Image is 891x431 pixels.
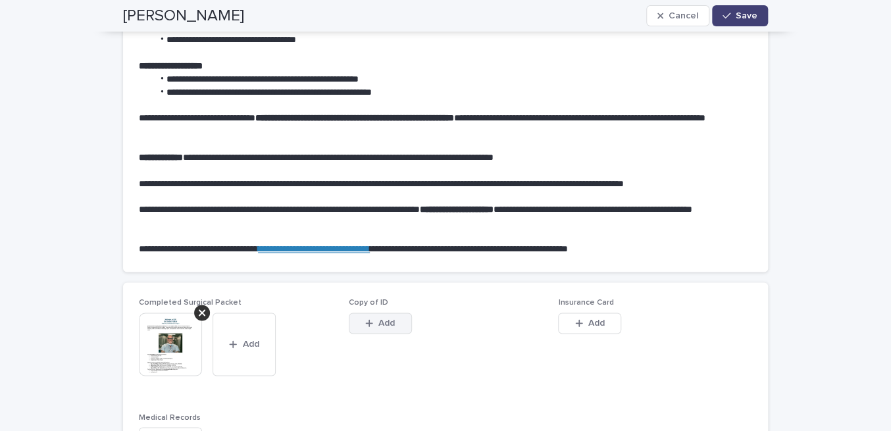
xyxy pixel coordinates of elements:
button: Add [213,313,276,376]
span: Medical Records [139,413,201,421]
h2: [PERSON_NAME] [123,7,244,26]
span: Insurance Card [558,299,613,307]
button: Add [349,313,412,334]
span: Add [243,340,259,349]
span: Add [378,318,395,328]
button: Add [558,313,621,334]
span: Cancel [669,11,698,20]
span: Add [588,318,605,328]
button: Cancel [646,5,709,26]
span: Save [736,11,757,20]
button: Save [712,5,768,26]
span: Completed Surgical Packet [139,299,242,307]
span: Copy of ID [349,299,388,307]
